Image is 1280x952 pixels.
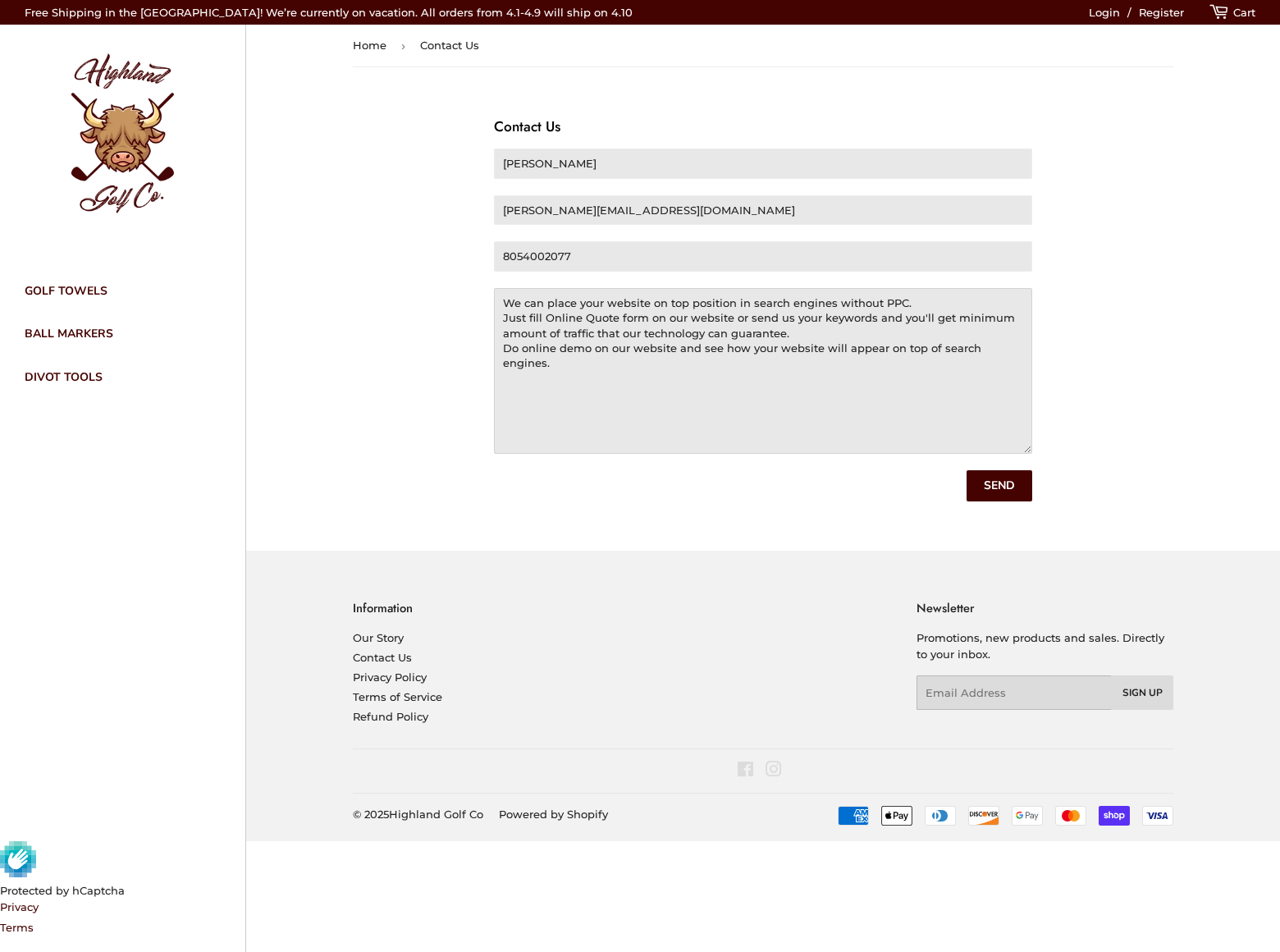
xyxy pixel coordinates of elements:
a: Highland Golf Co [389,808,483,821]
p: Promotions, new products and sales. Directly to your inbox. [917,629,1173,664]
nav: breadcrumbs [353,25,1173,67]
input: Email [494,195,1033,225]
a: Divot Tools [12,356,221,399]
a: Contact Us [353,651,412,664]
p: Free Shipping in the [GEOGRAPHIC_DATA]! We’re currently on vacation. All orders from 4.1-4.9 will... [25,4,633,21]
a: Golf Towels [12,270,221,313]
a: Cart [1209,6,1255,19]
a: Refund Policy [353,710,428,723]
span: › [401,25,411,66]
li: © 2025 [353,806,496,823]
span: / [1123,6,1136,19]
h3: Newsletter [917,600,1173,617]
a: Powered by Shopify [499,808,608,821]
input: Send [967,470,1032,501]
h2: Contact Us [494,117,1033,136]
a: Register [1139,6,1184,19]
a: Ball Markers [12,313,221,355]
button: Sign Up [1112,675,1173,710]
h3: Information [353,600,892,617]
a: Home [353,25,392,66]
a: Our Story [353,631,404,644]
span: Contact Us [420,25,485,66]
input: Name [494,149,1033,178]
a: Privacy Policy [353,671,427,684]
input: Phone Number [494,241,1033,271]
input: Email Address [917,675,1112,710]
img: Highland Golf Co [25,37,221,233]
a: Login [1089,6,1120,19]
a: Terms of Service [353,690,442,703]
